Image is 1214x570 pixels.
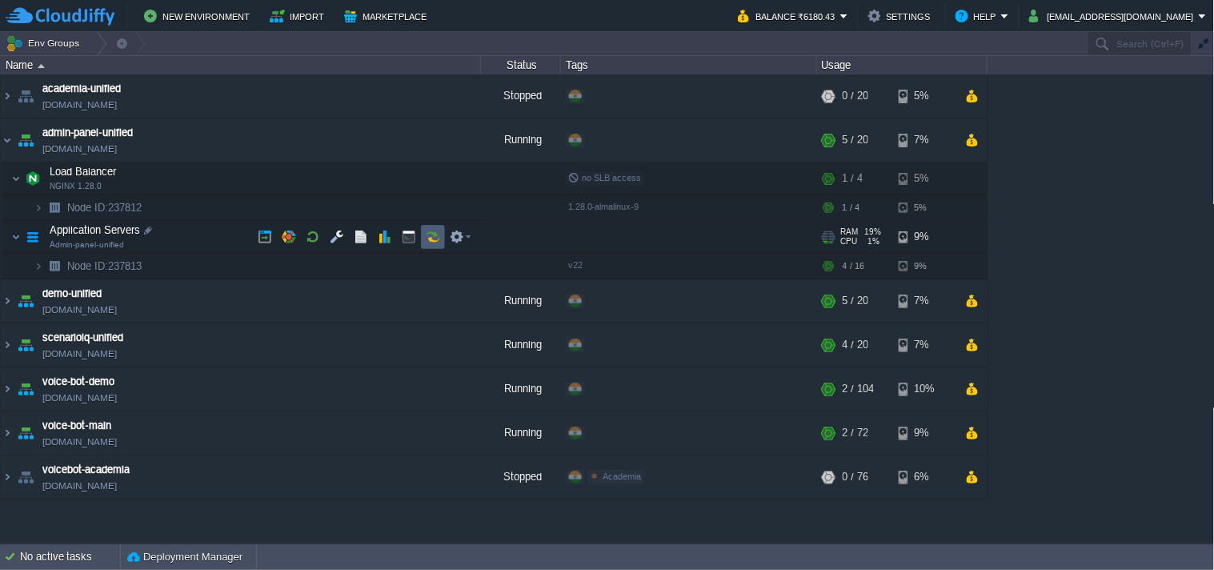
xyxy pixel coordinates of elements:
div: 9% [899,221,951,253]
img: AMDAwAAAACH5BAEAAAAALAAAAAABAAEAAAICRAEAOw== [14,74,37,118]
a: Node ID:237813 [66,259,144,273]
span: v22 [568,260,583,270]
button: Marketplace [344,6,431,26]
div: 5% [899,74,951,118]
span: 1% [864,237,880,247]
img: AMDAwAAAACH5BAEAAAAALAAAAAABAAEAAAICRAEAOw== [14,118,37,162]
img: AMDAwAAAACH5BAEAAAAALAAAAAABAAEAAAICRAEAOw== [14,367,37,411]
a: [DOMAIN_NAME] [42,434,117,450]
img: AMDAwAAAACH5BAEAAAAALAAAAAABAAEAAAICRAEAOw== [1,456,14,499]
a: admin-panel-unified [42,125,133,141]
img: AMDAwAAAACH5BAEAAAAALAAAAAABAAEAAAICRAEAOw== [1,118,14,162]
a: [DOMAIN_NAME] [42,141,117,157]
img: AMDAwAAAACH5BAEAAAAALAAAAAABAAEAAAICRAEAOw== [14,323,37,367]
div: Running [481,118,561,162]
button: Balance ₹6180.43 [738,6,840,26]
div: 10% [899,367,951,411]
div: 5% [899,195,951,220]
div: 5 / 20 [843,279,868,323]
img: AMDAwAAAACH5BAEAAAAALAAAAAABAAEAAAICRAEAOw== [14,456,37,499]
button: New Environment [144,6,254,26]
img: AMDAwAAAACH5BAEAAAAALAAAAAABAAEAAAICRAEAOw== [22,163,44,195]
div: 9% [899,411,951,455]
img: AMDAwAAAACH5BAEAAAAALAAAAAABAAEAAAICRAEAOw== [1,323,14,367]
img: AMDAwAAAACH5BAEAAAAALAAAAAABAAEAAAICRAEAOw== [1,411,14,455]
img: AMDAwAAAACH5BAEAAAAALAAAAAABAAEAAAICRAEAOw== [11,163,21,195]
span: RAM [841,227,859,237]
a: [DOMAIN_NAME] [42,478,117,494]
button: Settings [868,6,936,26]
img: AMDAwAAAACH5BAEAAAAALAAAAAABAAEAAAICRAEAOw== [43,195,66,220]
a: voice-bot-main [42,418,111,434]
div: Stopped [481,456,561,499]
img: CloudJiffy [6,6,114,26]
div: Running [481,411,561,455]
div: 2 / 72 [843,411,868,455]
a: [DOMAIN_NAME] [42,97,117,113]
img: AMDAwAAAACH5BAEAAAAALAAAAAABAAEAAAICRAEAOw== [43,254,66,279]
a: Load BalancerNGINX 1.28.0 [48,166,118,178]
div: No active tasks [20,544,120,570]
img: AMDAwAAAACH5BAEAAAAALAAAAAABAAEAAAICRAEAOw== [34,195,43,220]
div: 4 / 16 [843,254,864,279]
div: 4 / 20 [843,323,868,367]
span: 19% [865,227,882,237]
a: academia-unified [42,81,121,97]
a: [DOMAIN_NAME] [42,302,117,318]
img: AMDAwAAAACH5BAEAAAAALAAAAAABAAEAAAICRAEAOw== [14,279,37,323]
img: AMDAwAAAACH5BAEAAAAALAAAAAABAAEAAAICRAEAOw== [22,221,44,253]
div: 0 / 20 [843,74,868,118]
div: 5% [899,163,951,195]
a: voicebot-academia [42,462,130,478]
img: AMDAwAAAACH5BAEAAAAALAAAAAABAAEAAAICRAEAOw== [11,221,21,253]
div: 5 / 20 [843,118,868,162]
span: 237813 [66,259,144,273]
div: Status [482,56,560,74]
span: NGINX 1.28.0 [50,182,102,191]
img: AMDAwAAAACH5BAEAAAAALAAAAAABAAEAAAICRAEAOw== [38,64,45,68]
div: Stopped [481,74,561,118]
span: CPU [841,237,858,247]
button: Deployment Manager [127,549,242,565]
div: Running [481,367,561,411]
div: 6% [899,456,951,499]
button: Env Groups [6,32,85,54]
div: Tags [562,56,816,74]
span: Load Balancer [48,165,118,179]
a: demo-unified [42,286,102,302]
span: 237812 [66,201,144,215]
span: Academia [603,472,641,481]
div: 7% [899,118,951,162]
button: Import [270,6,330,26]
img: AMDAwAAAACH5BAEAAAAALAAAAAABAAEAAAICRAEAOw== [1,367,14,411]
div: 1 / 4 [843,195,859,220]
div: 7% [899,279,951,323]
span: voice-bot-demo [42,374,114,390]
span: Node ID: [67,202,108,214]
button: Help [956,6,1001,26]
div: 7% [899,323,951,367]
img: AMDAwAAAACH5BAEAAAAALAAAAAABAAEAAAICRAEAOw== [1,74,14,118]
a: scenarioiq-unified [42,330,123,346]
span: Node ID: [67,260,108,272]
a: [DOMAIN_NAME] [42,346,117,362]
span: Admin-panel-unified [50,240,124,250]
div: Usage [818,56,987,74]
div: 0 / 76 [843,456,868,499]
a: Application ServersAdmin-panel-unified [48,224,142,236]
div: 1 / 4 [843,163,863,195]
button: [EMAIL_ADDRESS][DOMAIN_NAME] [1029,6,1199,26]
a: Node ID:237812 [66,201,144,215]
div: 2 / 104 [843,367,874,411]
div: 9% [899,254,951,279]
div: Running [481,323,561,367]
span: Application Servers [48,223,142,237]
div: Running [481,279,561,323]
span: 1.28.0-almalinux-9 [568,202,639,211]
img: AMDAwAAAACH5BAEAAAAALAAAAAABAAEAAAICRAEAOw== [1,279,14,323]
